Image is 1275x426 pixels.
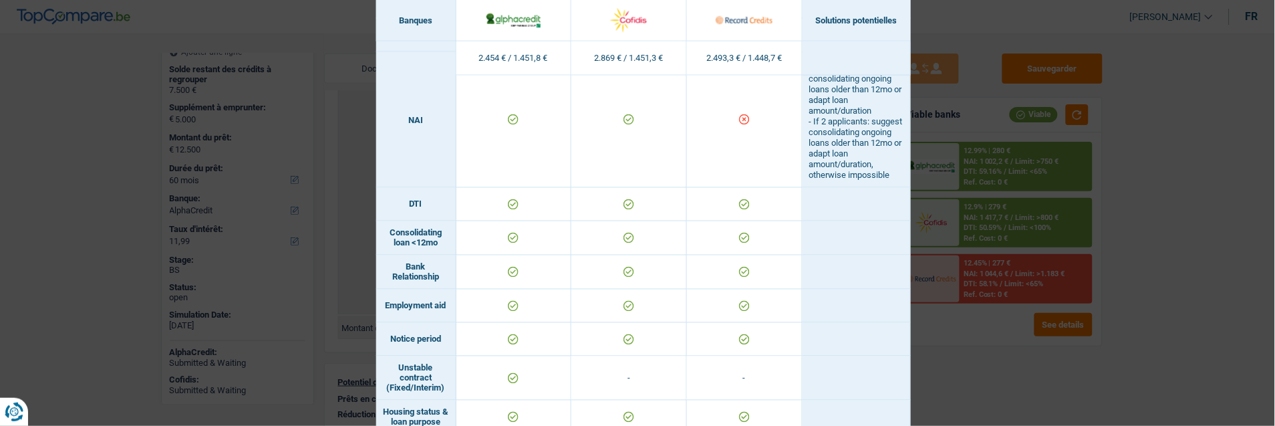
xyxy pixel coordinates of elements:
td: - [687,356,803,401]
td: - If 1 applicant: suggest adding a co-applicant or consolidating ongoing loans older than 12mo or... [803,52,911,188]
img: Record Credits [716,6,772,35]
td: Unstable contract (Fixed/Interim) [376,356,456,401]
td: Notice period [376,323,456,356]
td: NAI [376,52,456,188]
td: 2.493,3 € / 1.448,7 € [687,41,803,76]
td: Bank Relationship [376,255,456,290]
td: Consolidating loan <12mo [376,221,456,255]
td: - [571,356,687,401]
td: 2.869 € / 1.451,3 € [571,41,687,76]
img: Cofidis [600,6,657,35]
td: Employment aid [376,290,456,323]
td: 2.454 € / 1.451,8 € [456,41,572,76]
img: AlphaCredit [485,11,542,29]
td: DTI [376,188,456,221]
